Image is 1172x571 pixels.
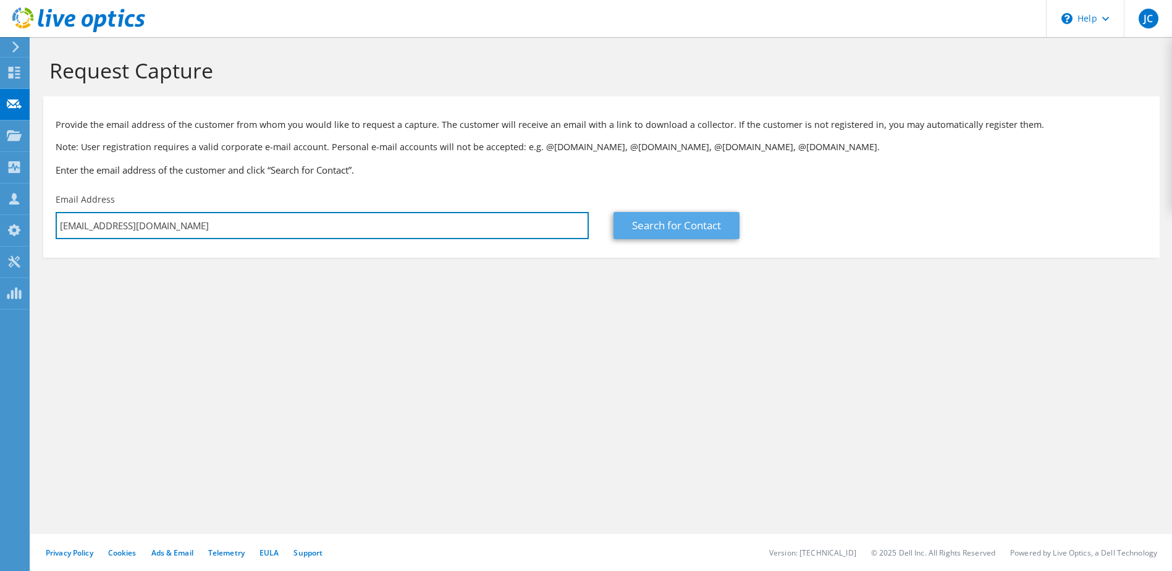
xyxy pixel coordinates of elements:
[1139,9,1158,28] span: JC
[871,548,995,558] li: © 2025 Dell Inc. All Rights Reserved
[56,140,1147,154] p: Note: User registration requires a valid corporate e-mail account. Personal e-mail accounts will ...
[56,163,1147,177] h3: Enter the email address of the customer and click “Search for Contact”.
[208,548,245,558] a: Telemetry
[56,193,115,206] label: Email Address
[1010,548,1157,558] li: Powered by Live Optics, a Dell Technology
[769,548,856,558] li: Version: [TECHNICAL_ID]
[56,118,1147,132] p: Provide the email address of the customer from whom you would like to request a capture. The cust...
[46,548,93,558] a: Privacy Policy
[613,212,740,239] a: Search for Contact
[293,548,323,558] a: Support
[1061,13,1073,24] svg: \n
[49,57,1147,83] h1: Request Capture
[151,548,193,558] a: Ads & Email
[108,548,137,558] a: Cookies
[259,548,279,558] a: EULA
